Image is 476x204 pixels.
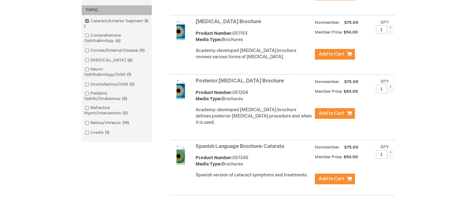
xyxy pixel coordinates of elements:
strong: Member Price: [315,30,343,35]
span: $54.00 [344,30,359,35]
span: $75.00 [343,20,359,25]
span: 19 [121,120,131,125]
span: 3 [120,96,129,101]
span: Add to Cart [319,51,344,57]
a: Uveitis1 [83,130,112,136]
span: $54.00 [344,89,359,94]
strong: Nonmember: [315,144,340,151]
strong: Media Type: [196,161,222,167]
span: 1 [104,130,111,135]
div: TOPIC [82,5,152,15]
label: Qty [381,20,389,25]
div: 051193 Brochures [196,30,312,43]
div: Spanish version of cataract symptoms and treatments. [196,172,312,178]
img: Spanish Language Brochure: Catarata [171,145,191,165]
button: Add to Cart [315,108,355,119]
strong: Product Number: [196,155,233,160]
span: 2 [128,82,136,87]
strong: Product Number: [196,31,233,36]
input: Qty [376,85,387,93]
span: 1 [125,72,133,77]
a: Oculoplastics/Orbit2 [83,81,137,87]
strong: Nonmember: [315,78,340,86]
a: [MEDICAL_DATA]6 [83,57,135,63]
input: Qty [376,25,387,34]
span: Add to Cart [319,110,344,116]
a: Retina/Vitreous19 [83,120,131,126]
div: Academy-developed [MEDICAL_DATA] brochure reviews various forms of [MEDICAL_DATA]. [196,48,312,60]
img: Posterior Capsulotomy Brochure [171,79,191,99]
button: Add to Cart [315,49,355,60]
strong: Product Number: [196,90,233,95]
strong: Media Type: [196,96,222,102]
a: Posterior [MEDICAL_DATA] Brochure [196,78,284,84]
a: Pediatric Ophth/Strabismus3 [83,91,150,102]
img: Laser Eye Surgery Brochure [171,20,191,40]
span: $75.00 [343,79,359,84]
div: 051204 Brochures [196,90,312,102]
strong: Member Price: [315,89,343,94]
span: Add to Cart [319,176,344,182]
strong: Member Price: [315,154,343,160]
span: $75.00 [343,145,359,150]
a: Refractive Mgmt/Intervention2 [83,105,150,116]
a: [MEDICAL_DATA] Brochure [196,19,261,25]
a: Cornea/External Disease9 [83,48,147,54]
strong: Media Type: [196,37,222,42]
span: 2 [121,111,129,116]
span: 5 [84,18,148,29]
a: Spanish Language Brochure: Catarata [196,144,284,149]
span: 6 [126,58,134,63]
div: Academy-developed [MEDICAL_DATA] brochure defines posterior [MEDICAL_DATA] procedure and when it ... [196,107,312,126]
strong: Nonmember: [315,19,340,27]
a: Cataract/Anterior Segment5 [83,18,150,29]
span: $54.00 [344,154,359,160]
a: Comprehensive Ophthalmology6 [83,33,150,44]
label: Qty [381,144,389,149]
span: 9 [138,48,146,53]
div: 051345 Brochures [196,155,312,167]
span: 6 [114,38,122,43]
button: Add to Cart [315,174,355,184]
a: Neuro-Ophthalmology/Orbit1 [83,66,150,78]
label: Qty [381,79,389,84]
input: Qty [376,150,387,159]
